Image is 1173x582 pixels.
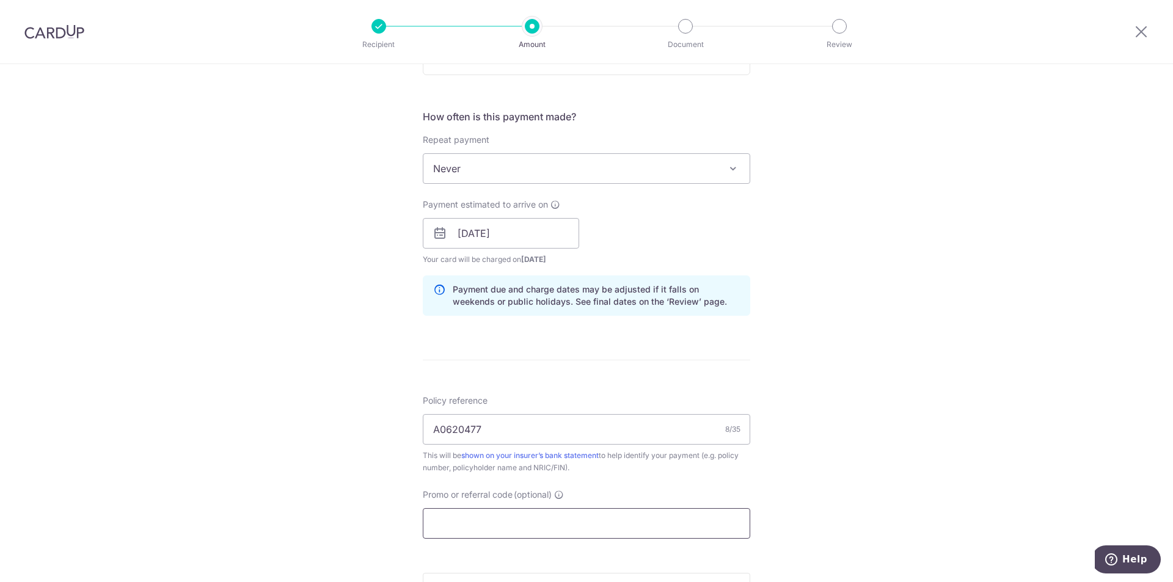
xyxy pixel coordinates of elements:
p: Amount [487,38,577,51]
span: Promo or referral code [423,489,513,501]
p: Payment due and charge dates may be adjusted if it falls on weekends or public holidays. See fina... [453,283,740,308]
p: Recipient [334,38,424,51]
iframe: Opens a widget where you can find more information [1095,545,1161,576]
div: This will be to help identify your payment (e.g. policy number, policyholder name and NRIC/FIN). [423,449,750,474]
span: Your card will be charged on [423,253,579,266]
span: Never [423,153,750,184]
p: Review [794,38,885,51]
div: 8/35 [725,423,740,435]
span: Payment estimated to arrive on [423,198,548,211]
label: Repeat payment [423,134,489,146]
span: Never [423,154,750,183]
span: [DATE] [521,255,546,264]
span: (optional) [514,489,552,501]
img: CardUp [24,24,84,39]
p: Document [640,38,731,51]
input: DD / MM / YYYY [423,218,579,249]
h5: How often is this payment made? [423,109,750,124]
a: shown on your insurer’s bank statement [461,451,599,460]
label: Policy reference [423,395,488,407]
